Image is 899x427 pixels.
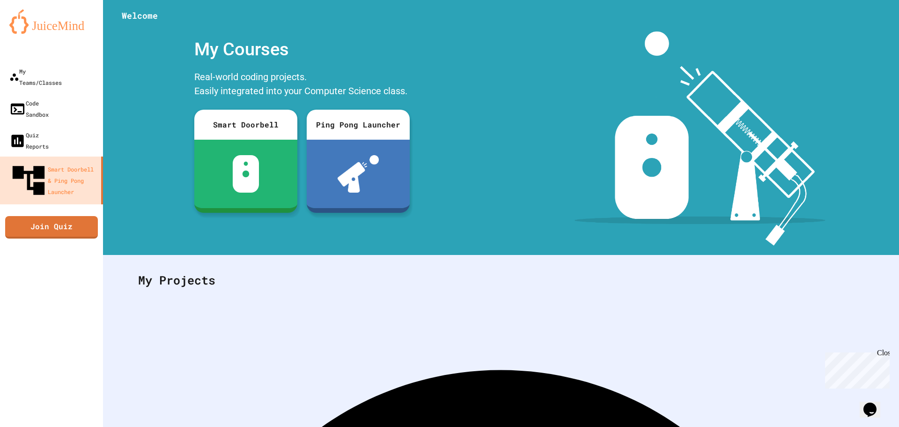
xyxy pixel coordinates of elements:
[4,4,65,60] div: Chat with us now!Close
[233,155,259,193] img: sdb-white.svg
[9,129,49,152] div: Quiz Reports
[5,216,98,239] a: Join Quiz
[129,262,873,299] div: My Projects
[190,31,414,67] div: My Courses
[9,9,94,34] img: logo-orange.svg
[860,390,890,418] iframe: chat widget
[190,67,414,103] div: Real-world coding projects. Easily integrated into your Computer Science class.
[338,155,379,193] img: ppl-with-ball.png
[9,66,62,88] div: My Teams/Classes
[9,161,97,200] div: Smart Doorbell & Ping Pong Launcher
[821,349,890,389] iframe: chat widget
[194,110,297,140] div: Smart Doorbell
[9,97,49,120] div: Code Sandbox
[307,110,410,140] div: Ping Pong Launcher
[575,31,825,246] img: banner-image-my-projects.png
